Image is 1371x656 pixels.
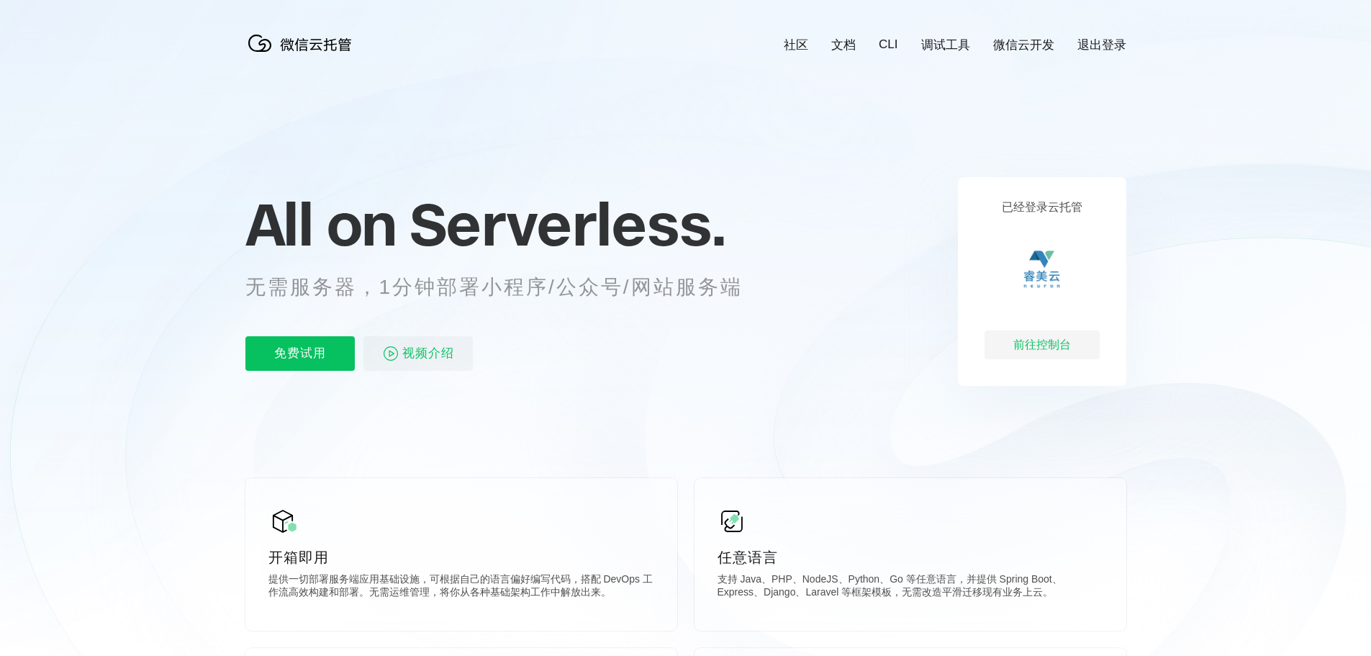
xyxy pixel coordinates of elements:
[402,336,454,371] span: 视频介绍
[410,188,725,260] span: Serverless.
[784,37,808,53] a: 社区
[985,331,1100,359] div: 前往控制台
[382,345,399,362] img: video_play.svg
[1002,200,1082,215] p: 已经登录云托管
[268,573,654,602] p: 提供一切部署服务端应用基础设施，可根据自己的语言偏好编写代码，搭配 DevOps 工作流高效构建和部署。无需运维管理，将你从各种基础架构工作中解放出来。
[1077,37,1126,53] a: 退出登录
[718,573,1103,602] p: 支持 Java、PHP、NodeJS、Python、Go 等任意语言，并提供 Spring Boot、Express、Django、Laravel 等框架模板，无需改造平滑迁移现有业务上云。
[268,547,654,567] p: 开箱即用
[245,29,361,58] img: 微信云托管
[245,273,769,302] p: 无需服务器，1分钟部署小程序/公众号/网站服务端
[879,37,897,52] a: CLI
[245,48,361,60] a: 微信云托管
[245,188,396,260] span: All on
[245,336,355,371] p: 免费试用
[831,37,856,53] a: 文档
[993,37,1054,53] a: 微信云开发
[921,37,970,53] a: 调试工具
[718,547,1103,567] p: 任意语言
